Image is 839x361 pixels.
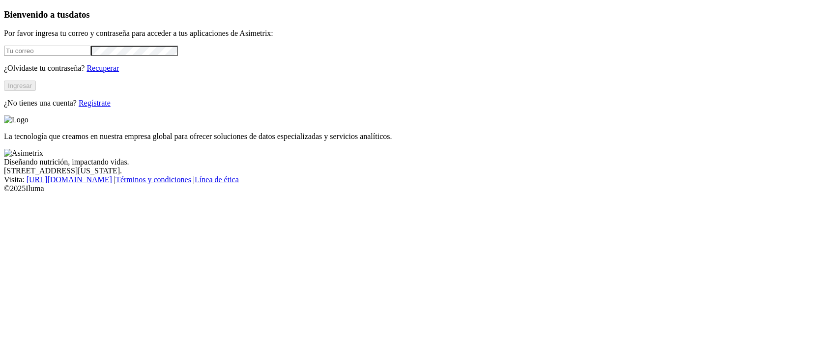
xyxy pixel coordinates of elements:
[195,175,239,184] a: Línea de ética
[4,9,835,20] h3: Bienvenido a tus
[4,184,835,193] div: © 2025 Iluma
[4,149,43,158] img: Asimetrix
[4,29,835,38] p: Por favor ingresa tu correo y contraseña para acceder a tus aplicaciones de Asimetrix:
[4,167,835,175] div: [STREET_ADDRESS][US_STATE].
[4,115,29,124] img: Logo
[4,132,835,141] p: La tecnología que creamos en nuestra empresa global para ofrecer soluciones de datos especializad...
[27,175,112,184] a: [URL][DOMAIN_NAME]
[4,175,835,184] div: Visita : | |
[69,9,90,20] span: datos
[4,64,835,73] p: ¿Olvidaste tu contraseña?
[116,175,191,184] a: Términos y condiciones
[4,81,36,91] button: Ingresar
[4,46,91,56] input: Tu correo
[87,64,119,72] a: Recuperar
[79,99,111,107] a: Regístrate
[4,158,835,167] div: Diseñando nutrición, impactando vidas.
[4,99,835,108] p: ¿No tienes una cuenta?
